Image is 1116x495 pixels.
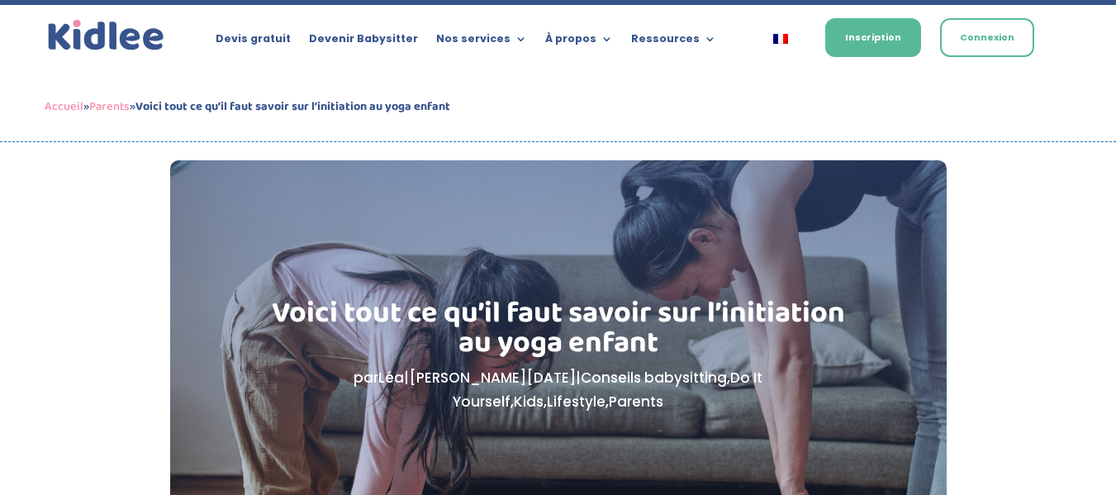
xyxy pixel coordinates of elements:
a: Devis gratuit [216,33,291,51]
a: Inscription [825,18,921,57]
a: Do It Yourself [453,368,762,412]
a: Devenir Babysitter [309,33,418,51]
a: Conseils babysitting [581,368,727,388]
a: Lifestyle [547,392,605,412]
a: Kidlee Logo [45,17,168,55]
a: Ressources [631,33,716,51]
strong: Voici tout ce qu’il faut savoir sur l’initiation au yoga enfant [135,97,450,117]
a: Parents [609,392,663,412]
img: Français [773,34,788,44]
a: Léa [378,368,404,388]
a: Accueil [45,97,83,117]
a: Parents [89,97,130,117]
a: Kids [514,392,544,412]
img: logo_kidlee_bleu [45,17,168,55]
a: Connexion [940,18,1034,57]
a: À propos [545,33,613,51]
span: » » [45,97,450,117]
span: [PERSON_NAME][DATE] [409,368,576,388]
a: Nos services [436,33,527,51]
h1: Voici tout ce qu’il faut savoir sur l’initiation au yoga enfant [253,298,863,366]
p: par | | , , , , [253,366,863,414]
